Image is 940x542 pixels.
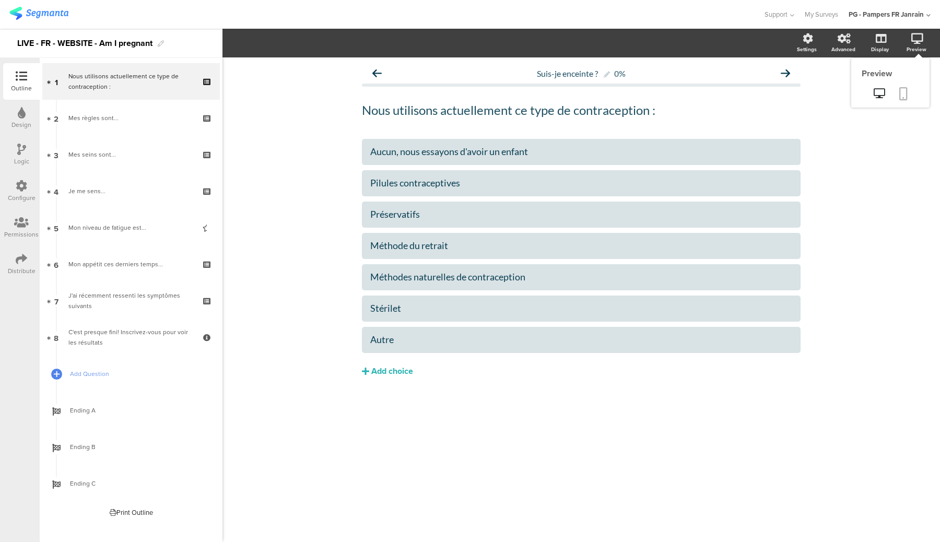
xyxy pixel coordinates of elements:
[42,465,220,502] a: Ending C
[11,84,32,93] div: Outline
[70,442,204,452] span: Ending B
[54,258,58,270] span: 6
[14,157,29,166] div: Logic
[42,63,220,100] a: 1 Nous utilisons actuellement ce type de contraception :
[42,136,220,173] a: 3 Mes seins sont...
[68,186,193,196] div: Je me sens...
[370,208,792,220] div: Préservatifs
[17,35,152,52] div: LIVE - FR - WEBSITE - Am I pregnant
[370,240,792,252] div: Méthode du retrait
[8,266,36,276] div: Distribute
[797,45,817,53] div: Settings
[42,319,220,356] a: 8 C'est presque fini! Inscrivez-vous pour voir les résultats
[42,282,220,319] a: 7 J'ai récemment ressenti les symptômes suivants
[54,149,58,160] span: 3
[765,9,788,19] span: Support
[54,185,58,197] span: 4
[54,332,58,343] span: 8
[68,113,193,123] div: Mes règles sont...
[42,429,220,465] a: Ending B
[68,290,193,311] div: J'ai récemment ressenti les symptômes suivants
[42,392,220,429] a: Ending A
[68,222,193,233] div: Mon niveau de fatigue est...
[9,7,68,20] img: segmanta logo
[849,9,924,19] div: PG - Pampers FR Janrain
[68,149,193,160] div: Mes seins sont...
[537,68,598,78] span: Suis-je enceinte ?
[54,222,58,233] span: 5
[871,45,889,53] div: Display
[42,246,220,282] a: 6 Mon appétit ces derniers temps...
[851,67,930,79] div: Preview
[8,193,36,203] div: Configure
[370,177,792,189] div: Pilules contraceptives
[70,405,204,416] span: Ending A
[614,68,626,78] div: 0%
[68,71,193,92] div: Nous utilisons actuellement ce type de contraception :
[362,358,801,384] button: Add choice
[68,259,193,269] div: Mon appétit ces derniers temps...
[70,369,204,379] span: Add Question
[370,302,792,314] div: Stérilet
[370,271,792,283] div: Méthodes naturelles de contraception
[370,146,792,158] div: Aucun, nous essayons d'avoir un enfant
[11,120,31,129] div: Design
[831,45,855,53] div: Advanced
[55,76,58,87] span: 1
[370,334,792,346] div: Autre
[371,366,413,377] div: Add choice
[68,327,193,348] div: C'est presque fini! Inscrivez-vous pour voir les résultats
[362,102,801,118] p: Nous utilisons actuellement ce type de contraception :
[42,173,220,209] a: 4 Je me sens...
[54,295,58,307] span: 7
[54,112,58,124] span: 2
[110,508,153,517] div: Print Outline
[42,100,220,136] a: 2 Mes règles sont...
[4,230,39,239] div: Permissions
[907,45,926,53] div: Preview
[42,209,220,246] a: 5 Mon niveau de fatigue est...
[70,478,204,489] span: Ending C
